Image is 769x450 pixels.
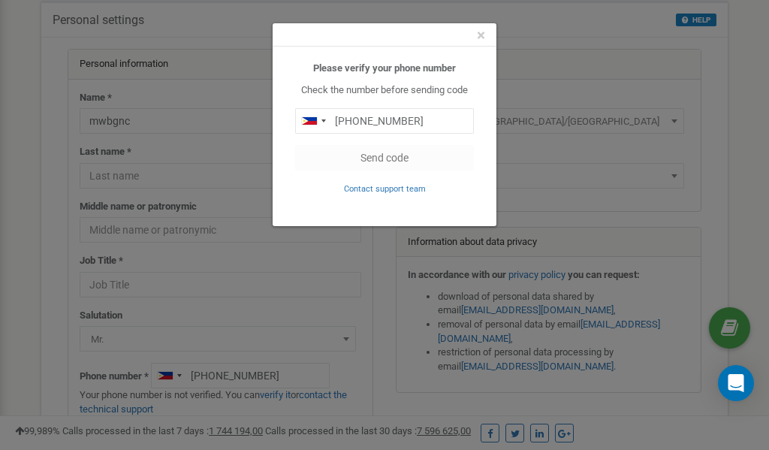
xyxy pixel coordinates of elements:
[295,83,474,98] p: Check the number before sending code
[477,28,485,44] button: Close
[295,108,474,134] input: 0905 123 4567
[477,26,485,44] span: ×
[344,183,426,194] a: Contact support team
[296,109,330,133] div: Telephone country code
[718,365,754,401] div: Open Intercom Messenger
[313,62,456,74] b: Please verify your phone number
[295,145,474,171] button: Send code
[344,184,426,194] small: Contact support team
